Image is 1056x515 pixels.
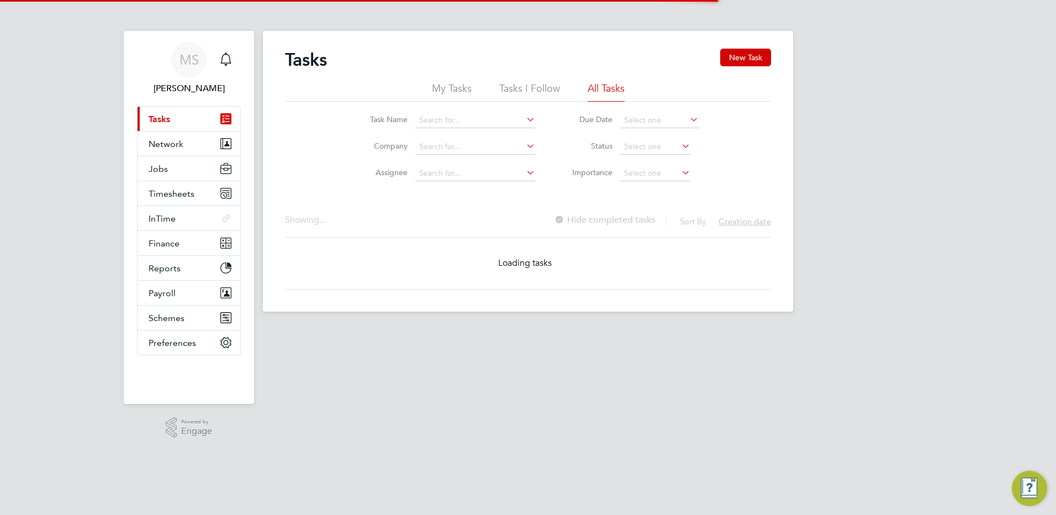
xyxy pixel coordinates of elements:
button: Schemes [138,306,240,330]
span: Jobs [149,164,168,174]
span: Loading tasks [498,257,553,269]
a: Powered byEngage [166,417,213,438]
li: Tasks I Follow [499,82,560,102]
button: Payroll [138,281,240,305]
h2: Tasks [285,49,327,71]
div: Showing [285,214,328,226]
input: Search for... [415,139,535,155]
a: Tasks [138,107,240,131]
label: Due Date [563,114,613,124]
span: Preferences [149,338,196,348]
span: Finance [149,238,179,249]
input: Select one [620,139,690,155]
button: InTime [138,206,240,230]
a: Go to home page [137,366,241,384]
button: Finance [138,231,240,255]
button: Timesheets [138,181,240,206]
span: Tasks [149,114,170,124]
label: Sort By [680,216,706,227]
span: InTime [149,213,176,224]
input: Search for... [415,166,535,181]
label: Status [563,141,613,151]
button: New Task [720,49,771,66]
button: Network [138,132,240,156]
span: Timesheets [149,188,194,199]
input: Search for... [415,113,535,128]
nav: Main navigation [124,31,254,404]
span: Payroll [149,288,176,298]
label: Company [358,141,408,151]
span: Schemes [149,313,184,323]
span: Network [149,139,183,149]
li: My Tasks [432,82,472,102]
button: Engage Resource Center [1012,471,1047,506]
li: All Tasks [588,82,625,102]
input: Select one [620,113,699,128]
img: fastbook-logo-retina.png [138,366,241,384]
label: Importance [563,167,613,177]
button: Reports [138,256,240,280]
button: Jobs [138,156,240,181]
span: Engage [181,427,212,436]
input: Select one [620,166,690,181]
span: Matt Soulsby [137,82,241,95]
label: Task Name [358,114,408,124]
label: Assignee [358,167,408,177]
span: MS [179,52,199,67]
button: Preferences [138,330,240,355]
a: MS[PERSON_NAME] [137,42,241,95]
span: ... [319,214,326,225]
span: Reports [149,263,181,274]
label: Hide completed tasks [554,214,655,225]
span: Powered by [181,417,212,427]
span: Creation date [719,216,771,227]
